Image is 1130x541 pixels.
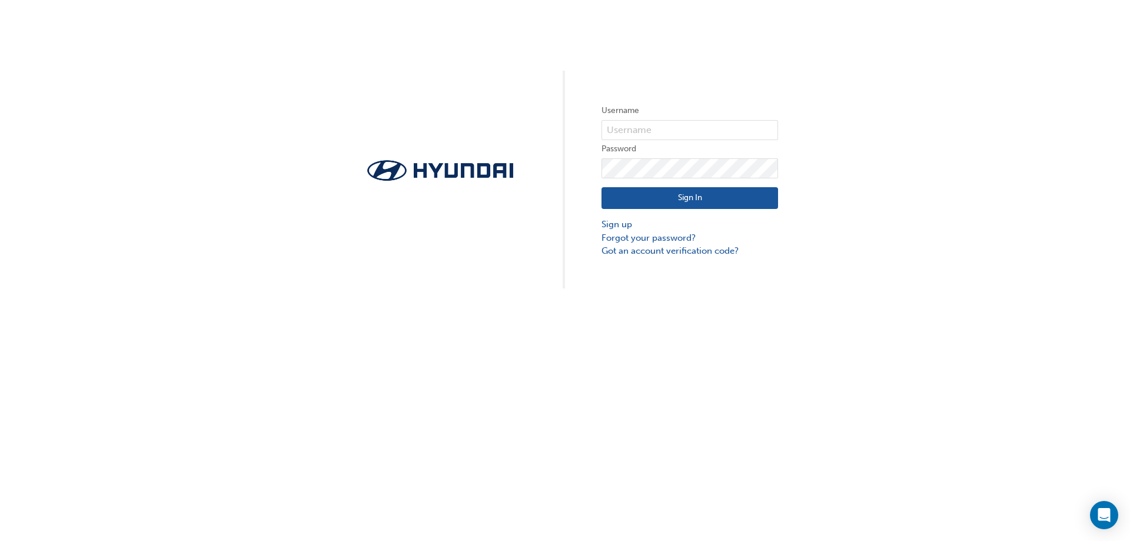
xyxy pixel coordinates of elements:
[352,157,529,184] img: Trak
[1090,501,1118,529] div: Open Intercom Messenger
[601,244,778,258] a: Got an account verification code?
[601,218,778,231] a: Sign up
[601,120,778,140] input: Username
[601,231,778,245] a: Forgot your password?
[601,187,778,210] button: Sign In
[601,104,778,118] label: Username
[601,142,778,156] label: Password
